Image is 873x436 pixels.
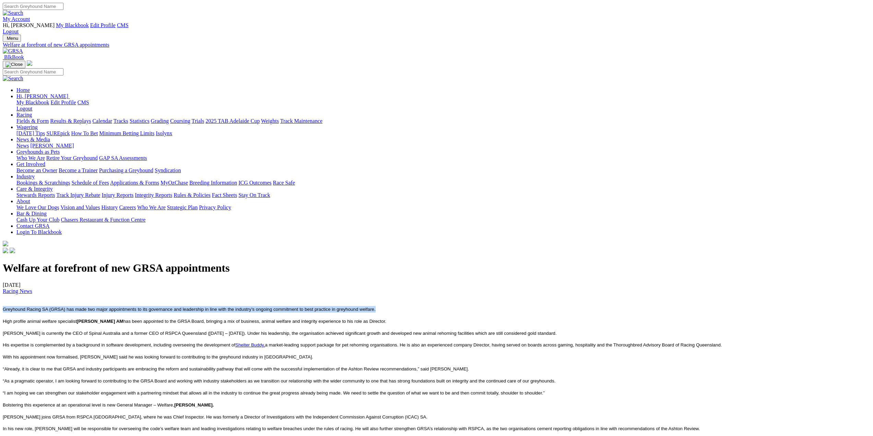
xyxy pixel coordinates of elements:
a: Who We Are [16,155,45,161]
div: Bar & Dining [16,217,870,223]
a: Care & Integrity [16,186,53,192]
div: News & Media [16,143,870,149]
a: Track Maintenance [280,118,322,124]
a: Wagering [16,124,38,130]
img: logo-grsa-white.png [27,60,32,66]
a: SUREpick [46,130,70,136]
span: [PERSON_NAME] joins GRSA from RSPCA [GEOGRAPHIC_DATA], where he was Chief Inspector. He was forme... [3,414,427,420]
div: Get Involved [16,167,870,174]
a: Bar & Dining [16,211,47,216]
a: Industry [16,174,35,179]
div: Care & Integrity [16,192,870,198]
a: Become a Trainer [59,167,98,173]
a: News [16,143,29,149]
a: News & Media [16,137,50,142]
a: Edit Profile [90,22,116,28]
span: Hi, [PERSON_NAME] [16,93,68,99]
a: Edit Profile [51,99,76,105]
a: BlkBook [3,54,24,60]
img: Close [5,62,23,67]
a: My Blackbook [56,22,89,28]
a: GAP SA Assessments [99,155,147,161]
a: Tracks [114,118,128,124]
span: [DATE] [3,282,32,294]
a: Fields & Form [16,118,49,124]
a: Vision and Values [60,204,100,210]
img: GRSA [3,48,23,54]
a: Retire Your Greyhound [46,155,98,161]
span: His expertise is complemented by a background in software development, including overseeing the d... [3,342,722,347]
a: Who We Are [137,204,166,210]
div: Greyhounds as Pets [16,155,870,161]
span: In his new role, [PERSON_NAME] will be responsible for overseeing the code’s welfare team and lea... [3,426,700,431]
a: ICG Outcomes [238,180,271,186]
a: Logout [16,106,32,111]
a: Welfare at forefront of new GRSA appointments [3,42,870,48]
a: Isolynx [156,130,172,136]
a: Trials [191,118,204,124]
b: [PERSON_NAME] AM [77,319,123,324]
input: Search [3,3,63,10]
a: Chasers Restaurant & Function Centre [61,217,145,223]
a: Stay On Track [238,192,270,198]
span: “I am hoping we can strengthen our stakeholder engagement with a partnering mindset that allows a... [3,390,545,396]
a: Careers [119,204,136,210]
a: Schedule of Fees [71,180,109,186]
a: Integrity Reports [135,192,172,198]
a: We Love Our Dogs [16,204,59,210]
a: Calendar [92,118,112,124]
img: twitter.svg [10,248,15,253]
div: Racing [16,118,870,124]
div: Wagering [16,130,870,137]
a: Track Injury Rebate [56,192,100,198]
a: Shelter Buddy, [235,342,265,347]
a: About [16,198,30,204]
span: BlkBook [4,54,24,60]
a: CMS [117,22,129,28]
span: Menu [7,36,18,41]
a: Fact Sheets [212,192,237,198]
a: Applications & Forms [110,180,159,186]
a: Grading [151,118,169,124]
span: With his appointment now formalised, [PERSON_NAME] said he was looking forward to contributing to... [3,354,313,360]
a: How To Bet [71,130,98,136]
a: Racing News [3,288,32,294]
b: [PERSON_NAME]. [174,402,214,408]
img: facebook.svg [3,248,8,253]
div: Industry [16,180,870,186]
a: Weights [261,118,279,124]
div: Hi, [PERSON_NAME] [16,99,870,112]
a: Bookings & Scratchings [16,180,70,186]
a: [PERSON_NAME] [30,143,74,149]
span: Greyhound Racing SA (GRSA) has made two major appointments to its governance and leadership in li... [3,307,376,312]
a: Purchasing a Greyhound [99,167,153,173]
a: My Blackbook [16,99,49,105]
img: Search [3,75,23,82]
a: Race Safe [273,180,295,186]
a: Privacy Policy [199,204,231,210]
a: Cash Up Your Club [16,217,59,223]
a: History [101,204,118,210]
input: Search [3,68,63,75]
a: 2025 TAB Adelaide Cup [205,118,260,124]
a: CMS [78,99,89,105]
a: Greyhounds as Pets [16,149,60,155]
a: [DATE] Tips [16,130,45,136]
a: Breeding Information [189,180,237,186]
h1: Welfare at forefront of new GRSA appointments [3,262,870,274]
img: logo-grsa-white.png [3,241,8,246]
span: High profile animal welfare specialist has been appointed to the GRSA Board, bringing a mix of bu... [3,319,386,324]
span: Hi, [PERSON_NAME] [3,22,55,28]
a: MyOzChase [161,180,188,186]
button: Toggle navigation [3,35,21,42]
a: Strategic Plan [167,204,198,210]
a: Minimum Betting Limits [99,130,154,136]
span: “Already, it is clear to me that GRSA and industry participants are embracing the reform and sust... [3,366,469,372]
a: Logout [3,28,19,34]
a: Injury Reports [102,192,133,198]
img: Search [3,10,23,16]
a: Syndication [155,167,181,173]
a: Get Involved [16,161,45,167]
a: Stewards Reports [16,192,55,198]
a: Results & Replays [50,118,91,124]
